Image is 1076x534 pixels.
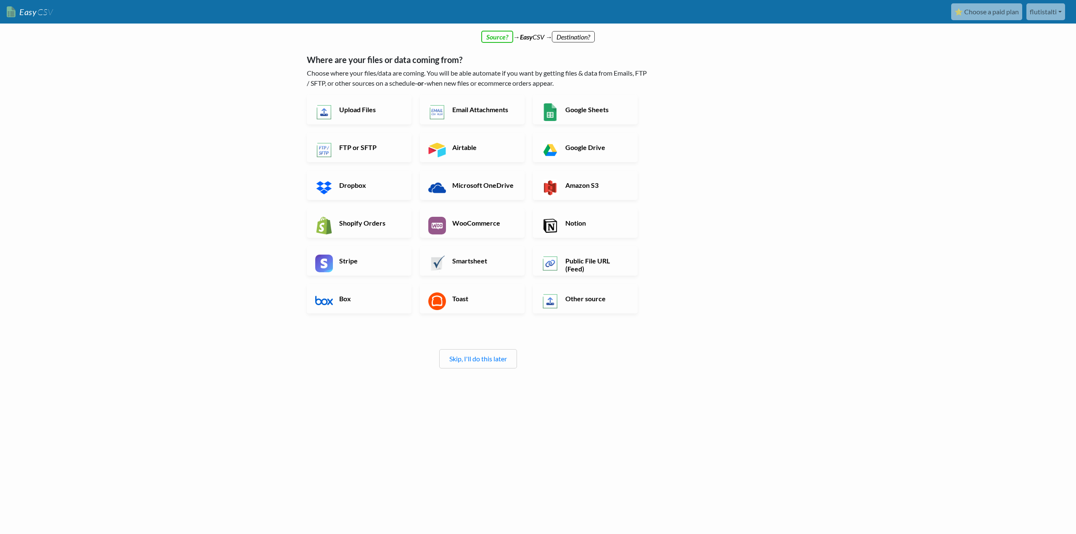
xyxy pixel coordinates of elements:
a: WooCommerce [420,208,525,238]
a: Dropbox [307,171,411,200]
h5: Where are your files or data coming from? [307,55,649,65]
a: Microsoft OneDrive [420,171,525,200]
a: flutistalti [1026,3,1065,20]
img: Microsoft OneDrive App & API [428,179,446,197]
a: Toast [420,284,525,313]
img: Public File URL App & API [541,255,559,272]
img: Box App & API [315,292,333,310]
img: Upload Files App & API [315,103,333,121]
a: FTP or SFTP [307,133,411,162]
b: -or- [415,79,427,87]
img: Other Source App & API [541,292,559,310]
h6: Smartsheet [450,257,516,265]
h6: Upload Files [337,105,403,113]
img: Shopify App & API [315,217,333,234]
h6: Google Sheets [563,105,629,113]
a: Smartsheet [420,246,525,276]
a: Other source [533,284,638,313]
img: Email New CSV or XLSX File App & API [428,103,446,121]
h6: WooCommerce [450,219,516,227]
img: Google Sheets App & API [541,103,559,121]
h6: Notion [563,219,629,227]
a: Google Drive [533,133,638,162]
h6: Stripe [337,257,403,265]
a: Public File URL (Feed) [533,246,638,276]
h6: Toast [450,295,516,303]
div: → CSV → [298,24,778,42]
img: WooCommerce App & API [428,217,446,234]
h6: Airtable [450,143,516,151]
a: Shopify Orders [307,208,411,238]
a: Email Attachments [420,95,525,124]
h6: Shopify Orders [337,219,403,227]
h6: Email Attachments [450,105,516,113]
a: ⭐ Choose a paid plan [951,3,1022,20]
h6: Box [337,295,403,303]
a: Upload Files [307,95,411,124]
img: FTP or SFTP App & API [315,141,333,159]
img: Toast App & API [428,292,446,310]
a: Notion [533,208,638,238]
a: Google Sheets [533,95,638,124]
span: CSV [37,7,53,17]
img: Stripe App & API [315,255,333,272]
a: Stripe [307,246,411,276]
h6: Dropbox [337,181,403,189]
a: Amazon S3 [533,171,638,200]
h6: Amazon S3 [563,181,629,189]
h6: Microsoft OneDrive [450,181,516,189]
img: Notion App & API [541,217,559,234]
h6: Google Drive [563,143,629,151]
img: Google Drive App & API [541,141,559,159]
h6: FTP or SFTP [337,143,403,151]
p: Choose where your files/data are coming. You will be able automate if you want by getting files &... [307,68,649,88]
a: Box [307,284,411,313]
img: Amazon S3 App & API [541,179,559,197]
img: Smartsheet App & API [428,255,446,272]
a: EasyCSV [7,3,53,21]
a: Airtable [420,133,525,162]
img: Airtable App & API [428,141,446,159]
h6: Other source [563,295,629,303]
img: Dropbox App & API [315,179,333,197]
a: Skip, I'll do this later [449,355,507,363]
h6: Public File URL (Feed) [563,257,629,273]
